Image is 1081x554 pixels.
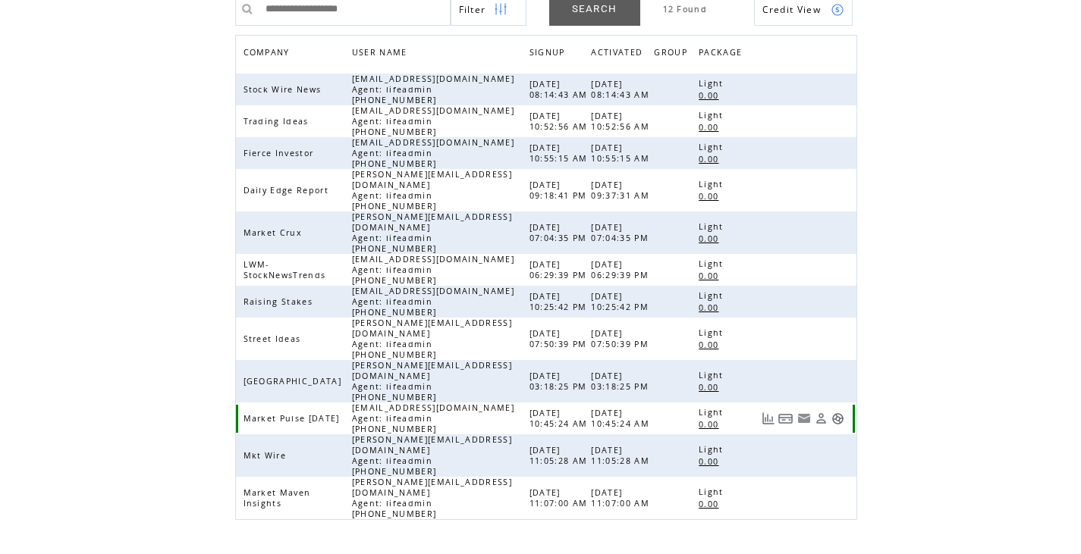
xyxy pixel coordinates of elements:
[244,43,294,65] span: COMPANY
[699,380,726,393] a: 0.00
[530,47,569,56] a: SIGNUP
[244,259,330,280] span: LWM-StockNewsTrends
[699,258,727,269] span: Light
[699,78,727,89] span: Light
[815,412,828,425] a: View Profile
[699,290,727,301] span: Light
[699,189,726,202] a: 0.00
[530,487,592,509] span: [DATE] 11:07:00 AM
[699,179,727,189] span: Light
[352,43,411,65] span: USER NAME
[244,84,325,95] span: Stock Wire News
[352,402,514,434] span: [EMAIL_ADDRESS][DOMAIN_NAME] Agent: lifeadmin [PHONE_NUMBER]
[530,142,592,164] span: [DATE] 10:55:15 AM
[591,111,653,132] span: [DATE] 10:52:56 AM
[699,191,722,202] span: 0.00
[699,419,722,430] span: 0.00
[244,116,313,127] span: Trading Ideas
[459,3,486,16] span: Show filters
[591,291,652,312] span: [DATE] 10:25:42 PM
[352,318,512,360] span: [PERSON_NAME][EMAIL_ADDRESS][DOMAIN_NAME] Agent: lifeadmin [PHONE_NUMBER]
[530,43,569,65] span: SIGNUP
[654,43,695,65] a: GROUP
[591,328,652,349] span: [DATE] 07:50:39 PM
[352,254,514,286] span: [EMAIL_ADDRESS][DOMAIN_NAME] Agent: lifeadmin [PHONE_NUMBER]
[699,142,727,152] span: Light
[530,222,591,243] span: [DATE] 07:04:35 PM
[699,301,726,314] a: 0.00
[244,296,317,307] span: Raising Stakes
[244,333,305,344] span: Street Ideas
[244,487,311,509] span: Market Maven Insights
[699,455,726,468] a: 0.00
[654,43,691,65] span: GROUP
[530,291,591,312] span: [DATE] 10:25:42 PM
[699,370,727,380] span: Light
[591,445,653,466] span: [DATE] 11:05:28 AM
[699,456,722,467] span: 0.00
[530,328,591,349] span: [DATE] 07:50:39 PM
[244,376,346,387] span: [GEOGRAPHIC_DATA]
[699,382,722,393] span: 0.00
[699,487,727,497] span: Light
[699,122,722,133] span: 0.00
[352,137,514,169] span: [EMAIL_ADDRESS][DOMAIN_NAME] Agent: lifeadmin [PHONE_NUMBER]
[831,412,844,425] a: Support
[591,259,652,280] span: [DATE] 06:29:39 PM
[699,407,727,418] span: Light
[699,327,727,338] span: Light
[699,499,722,509] span: 0.00
[699,152,726,165] a: 0.00
[352,360,512,402] span: [PERSON_NAME][EMAIL_ADDRESS][DOMAIN_NAME] Agent: lifeadmin [PHONE_NUMBER]
[831,3,844,17] img: credits.png
[244,185,333,196] span: Daily Edge Report
[699,154,722,164] span: 0.00
[699,233,722,244] span: 0.00
[699,232,726,245] a: 0.00
[762,412,775,425] a: View Usage
[244,450,291,461] span: Mkt Wire
[663,4,708,14] span: 12 Found
[591,43,650,65] a: ACTIVATED
[699,271,722,281] span: 0.00
[352,211,512,254] span: [PERSON_NAME][EMAIL_ADDRESS][DOMAIN_NAME] Agent: lifeadmin [PHONE_NUMBER]
[699,302,722,313] span: 0.00
[699,221,727,232] span: Light
[530,180,591,201] span: [DATE] 09:18:41 PM
[699,444,727,455] span: Light
[762,3,822,16] span: Show Credits View
[591,487,653,509] span: [DATE] 11:07:00 AM
[699,43,749,65] a: PACKAGE
[699,110,727,121] span: Light
[699,90,722,101] span: 0.00
[699,340,722,350] span: 0.00
[352,105,514,137] span: [EMAIL_ADDRESS][DOMAIN_NAME] Agent: lifeadmin [PHONE_NUMBER]
[591,142,653,164] span: [DATE] 10:55:15 AM
[352,477,512,519] span: [PERSON_NAME][EMAIL_ADDRESS][DOMAIN_NAME] Agent: lifeadmin [PHONE_NUMBER]
[699,269,726,282] a: 0.00
[591,222,652,243] span: [DATE] 07:04:35 PM
[244,227,306,238] span: Market Crux
[699,43,746,65] span: PACKAGE
[591,371,652,392] span: [DATE] 03:18:25 PM
[699,338,726,351] a: 0.00
[244,47,294,56] a: COMPANY
[530,371,591,392] span: [DATE] 03:18:25 PM
[352,169,512,211] span: [PERSON_NAME][EMAIL_ADDRESS][DOMAIN_NAME] Agent: lifeadmin [PHONE_NUMBER]
[530,79,592,100] span: [DATE] 08:14:43 AM
[244,148,318,158] span: Fierce Investor
[699,121,726,133] a: 0.00
[699,418,726,430] a: 0.00
[352,434,512,477] span: [PERSON_NAME][EMAIL_ADDRESS][DOMAIN_NAME] Agent: lifeadmin [PHONE_NUMBER]
[352,47,411,56] a: USER NAME
[530,445,592,466] span: [DATE] 11:05:28 AM
[797,412,811,425] a: Resend welcome email to this user
[591,180,653,201] span: [DATE] 09:37:31 AM
[778,412,793,425] a: View Bills
[591,43,646,65] span: ACTIVATED
[352,286,514,318] span: [EMAIL_ADDRESS][DOMAIN_NAME] Agent: lifeadmin [PHONE_NUMBER]
[244,413,344,424] span: Market Pulse [DATE]
[591,408,653,429] span: [DATE] 10:45:24 AM
[530,259,591,280] span: [DATE] 06:29:39 PM
[699,89,726,102] a: 0.00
